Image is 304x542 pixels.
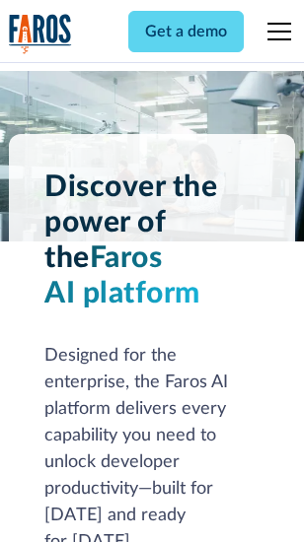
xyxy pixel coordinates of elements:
a: Get a demo [128,11,244,52]
img: Logo of the analytics and reporting company Faros. [9,14,72,54]
span: Faros AI platform [44,243,200,308]
div: menu [256,8,295,55]
h1: Discover the power of the [44,169,260,311]
a: home [9,14,72,54]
